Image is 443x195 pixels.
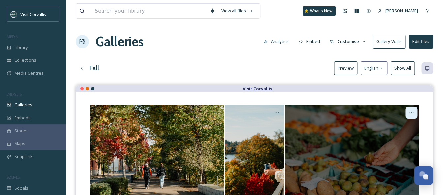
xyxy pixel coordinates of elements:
span: [PERSON_NAME] [385,8,418,14]
span: MEDIA [7,34,18,39]
img: visit-corvallis-badge-dark-blue-orange%281%29.png [11,11,17,18]
span: Galleries [15,102,32,108]
button: Edit files [409,35,433,48]
button: Customise [326,35,369,48]
button: Preview [334,61,357,75]
button: Embed [295,35,323,48]
a: What's New [303,6,336,16]
span: Library [15,44,28,51]
span: Maps [15,140,25,147]
button: Show All [391,61,415,75]
span: Embeds [15,115,31,121]
button: Gallery Walls [373,35,405,48]
h3: Fall [89,63,99,73]
a: Galleries [96,32,144,52]
a: View all files [218,4,257,17]
span: Socials [15,185,28,191]
a: Analytics [260,35,295,48]
span: SnapLink [15,153,33,160]
span: WIDGETS [7,92,22,97]
a: [PERSON_NAME] [374,4,421,17]
span: Stories [15,128,29,134]
span: Collections [15,57,36,63]
input: Search your library [91,4,206,18]
button: Analytics [260,35,292,48]
span: Media Centres [15,70,44,76]
span: SOCIALS [7,175,20,180]
span: Visit Corvallis [20,11,46,17]
strong: Visit Corvallis [243,86,272,92]
span: English [364,65,378,71]
button: Open Chat [414,166,433,185]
